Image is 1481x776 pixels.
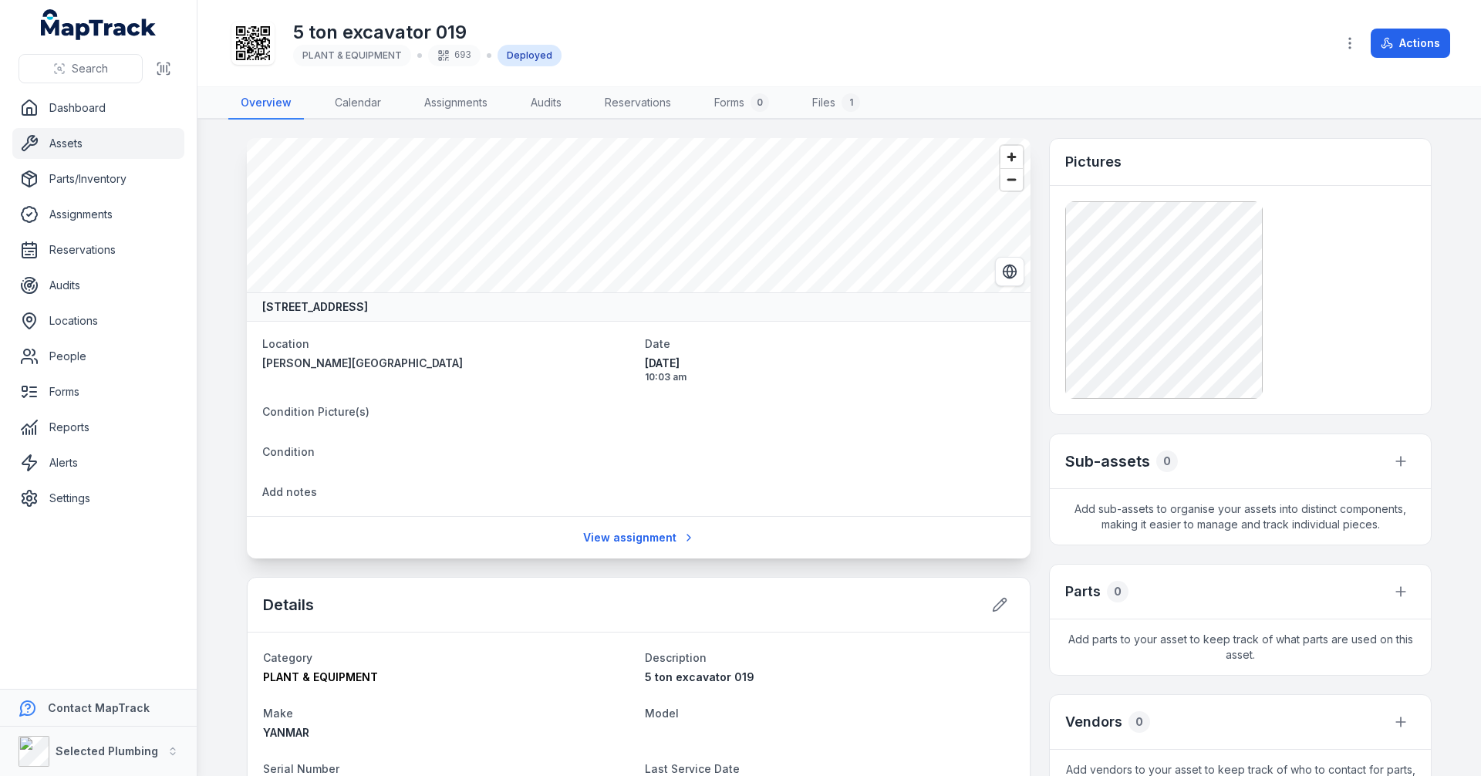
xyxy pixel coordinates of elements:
[262,337,309,350] span: Location
[263,594,314,616] h2: Details
[263,670,378,683] span: PLANT & EQUIPMENT
[1050,489,1431,545] span: Add sub-assets to organise your assets into distinct components, making it easier to manage and t...
[262,299,368,315] strong: [STREET_ADDRESS]
[1128,711,1150,733] div: 0
[995,257,1024,286] button: Switch to Satellite View
[645,707,679,720] span: Model
[293,20,562,45] h1: 5 ton excavator 019
[48,701,150,714] strong: Contact MapTrack
[498,45,562,66] div: Deployed
[262,405,369,418] span: Condition Picture(s)
[645,651,707,664] span: Description
[247,138,1031,292] canvas: Map
[12,93,184,123] a: Dashboard
[645,356,1015,383] time: 9/18/2025, 10:03:21 AM
[1156,450,1178,472] div: 0
[12,341,184,372] a: People
[262,445,315,458] span: Condition
[592,87,683,120] a: Reservations
[12,447,184,478] a: Alerts
[322,87,393,120] a: Calendar
[302,49,402,61] span: PLANT & EQUIPMENT
[12,270,184,301] a: Audits
[518,87,574,120] a: Audits
[1000,168,1023,191] button: Zoom out
[262,356,463,369] span: [PERSON_NAME][GEOGRAPHIC_DATA]
[12,164,184,194] a: Parts/Inventory
[56,744,158,757] strong: Selected Plumbing
[12,234,184,265] a: Reservations
[12,412,184,443] a: Reports
[19,54,143,83] button: Search
[702,87,781,120] a: Forms0
[1000,146,1023,168] button: Zoom in
[41,9,157,40] a: MapTrack
[1050,619,1431,675] span: Add parts to your asset to keep track of what parts are used on this asset.
[12,376,184,407] a: Forms
[645,762,740,775] span: Last Service Date
[1065,450,1150,472] h2: Sub-assets
[751,93,769,112] div: 0
[842,93,860,112] div: 1
[1107,581,1128,602] div: 0
[72,61,108,76] span: Search
[1065,711,1122,733] h3: Vendors
[263,651,312,664] span: Category
[645,371,1015,383] span: 10:03 am
[1065,581,1101,602] h3: Parts
[573,523,705,552] a: View assignment
[1065,151,1122,173] h3: Pictures
[263,726,309,739] span: YANMAR
[12,199,184,230] a: Assignments
[428,45,481,66] div: 693
[645,356,1015,371] span: [DATE]
[12,128,184,159] a: Assets
[263,762,339,775] span: Serial Number
[262,356,633,371] a: [PERSON_NAME][GEOGRAPHIC_DATA]
[12,483,184,514] a: Settings
[263,707,293,720] span: Make
[12,305,184,336] a: Locations
[645,337,670,350] span: Date
[412,87,500,120] a: Assignments
[645,670,754,683] span: 5 ton excavator 019
[228,87,304,120] a: Overview
[1371,29,1450,58] button: Actions
[262,485,317,498] span: Add notes
[800,87,872,120] a: Files1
